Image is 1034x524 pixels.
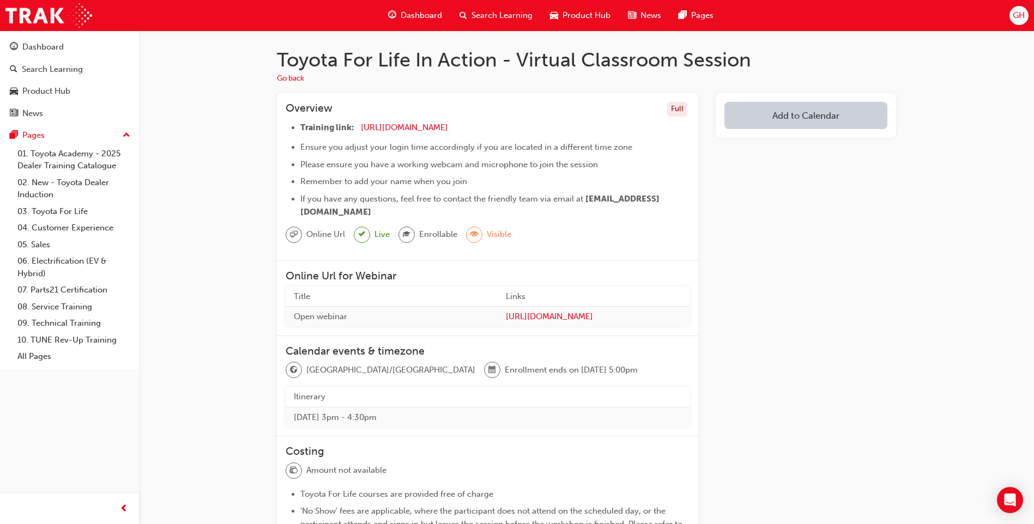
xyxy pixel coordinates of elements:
span: [GEOGRAPHIC_DATA]/[GEOGRAPHIC_DATA] [306,364,475,376]
a: 03. Toyota For Life [13,203,135,220]
a: [URL][DOMAIN_NAME] [361,123,448,132]
a: Product Hub [4,81,135,101]
div: Full [667,102,687,117]
a: 10. TUNE Rev-Up Training [13,332,135,349]
a: Search Learning [4,59,135,80]
span: eye-icon [470,228,478,242]
span: pages-icon [10,131,18,141]
a: 04. Customer Experience [13,220,135,236]
span: car-icon [10,87,18,96]
a: [URL][DOMAIN_NAME] [506,310,681,323]
th: Links [498,287,690,307]
a: guage-iconDashboard [379,4,451,27]
div: News [22,107,43,120]
span: Toyota For Life courses are provided free of charge [300,489,493,499]
span: guage-icon [388,9,396,22]
span: Open webinar [294,312,347,321]
h3: Overview [286,102,332,117]
span: tick-icon [359,228,365,241]
a: 02. New - Toyota Dealer Induction [13,174,135,203]
a: 06. Electrification (EV & Hybrid) [13,253,135,282]
button: GH [1009,6,1029,25]
span: GH [1013,9,1025,22]
span: If you have any questions, feel free to contact the friendly team via email at [300,194,583,204]
div: Open Intercom Messenger [997,487,1023,513]
span: news-icon [10,109,18,119]
a: car-iconProduct Hub [541,4,619,27]
span: Remember to add your name when you join [300,176,467,186]
div: Search Learning [22,63,83,76]
button: Add to Calendar [724,102,887,129]
span: Amount not available [306,464,386,477]
span: Search Learning [471,9,533,22]
img: Trak [5,3,92,28]
button: Pages [4,125,135,145]
span: Ensure you adjust your login time accordingly if you are located in a different time zone [300,142,632,152]
span: Product Hub [563,9,610,22]
a: 08. Service Training [13,298,135,315]
a: 01. Toyota Academy - 2025 Dealer Training Catalogue [13,145,135,174]
span: guage-icon [10,42,18,52]
span: up-icon [123,129,130,143]
a: 09. Technical Training [13,315,135,332]
span: News [640,9,661,22]
span: money-icon [290,464,298,478]
button: Go back [277,72,304,85]
span: globe-icon [290,363,298,377]
td: [DATE] 3pm - 4:30pm [286,407,690,427]
h1: Toyota For Life In Action - Virtual Classroom Session [277,48,896,72]
h3: Online Url for Webinar [286,270,690,282]
h3: Costing [286,445,690,458]
a: news-iconNews [619,4,670,27]
div: Pages [22,129,45,142]
div: Product Hub [22,85,70,98]
span: search-icon [10,65,17,75]
a: News [4,103,135,124]
a: pages-iconPages [670,4,722,27]
span: [EMAIL_ADDRESS][DOMAIN_NAME] [300,194,660,217]
span: Enrollable [419,228,457,241]
span: news-icon [628,9,636,22]
span: calendar-icon [488,363,496,377]
span: Training link: [300,123,354,132]
th: Itinerary [286,387,690,407]
button: DashboardSearch LearningProduct HubNews [4,35,135,125]
span: search-icon [459,9,467,22]
a: 05. Sales [13,236,135,253]
a: Dashboard [4,37,135,57]
span: Please ensure you have a working webcam and microphone to join the session [300,160,598,169]
a: 07. Parts21 Certification [13,282,135,298]
span: Dashboard [401,9,442,22]
span: sessionType_ONLINE_URL-icon [290,228,298,242]
span: Online Url [306,228,345,241]
span: prev-icon [120,502,128,516]
a: All Pages [13,348,135,365]
span: graduationCap-icon [403,228,410,242]
span: Pages [691,9,713,22]
h3: Calendar events & timezone [286,345,690,357]
div: Dashboard [22,41,64,53]
span: Enrollment ends on [DATE] 5:00pm [505,364,638,376]
span: Live [374,228,390,241]
span: Visible [487,228,511,241]
span: pages-icon [679,9,687,22]
a: search-iconSearch Learning [451,4,541,27]
span: car-icon [550,9,558,22]
th: Title [286,287,498,307]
